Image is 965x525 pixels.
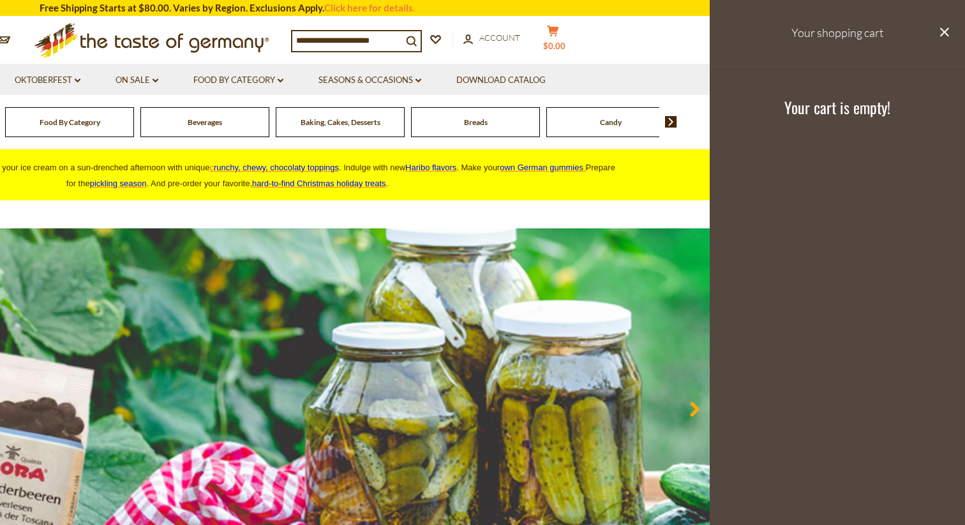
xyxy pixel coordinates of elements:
[726,98,949,117] h3: Your cart is empty!
[90,179,147,188] a: pickling season
[543,41,565,51] span: $0.00
[464,117,488,127] a: Breads
[40,117,100,127] a: Food By Category
[665,116,677,128] img: next arrow
[188,117,222,127] a: Beverages
[324,2,415,13] a: Click here for details.
[500,163,585,172] a: own German gummies.
[214,163,339,172] span: runchy, chewy, chocolaty toppings
[252,179,386,188] a: hard-to-find Christmas holiday treats
[252,179,388,188] span: .
[500,163,583,172] span: own German gummies
[209,163,339,172] a: crunchy, chewy, chocolaty toppings
[534,25,572,57] button: $0.00
[301,117,380,127] a: Baking, Cakes, Desserts
[193,73,283,87] a: Food By Category
[116,73,158,87] a: On Sale
[600,117,622,127] a: Candy
[15,73,80,87] a: Oktoberfest
[318,73,421,87] a: Seasons & Occasions
[479,33,520,43] span: Account
[463,31,520,45] a: Account
[456,73,546,87] a: Download Catalog
[405,163,456,172] a: Haribo flavors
